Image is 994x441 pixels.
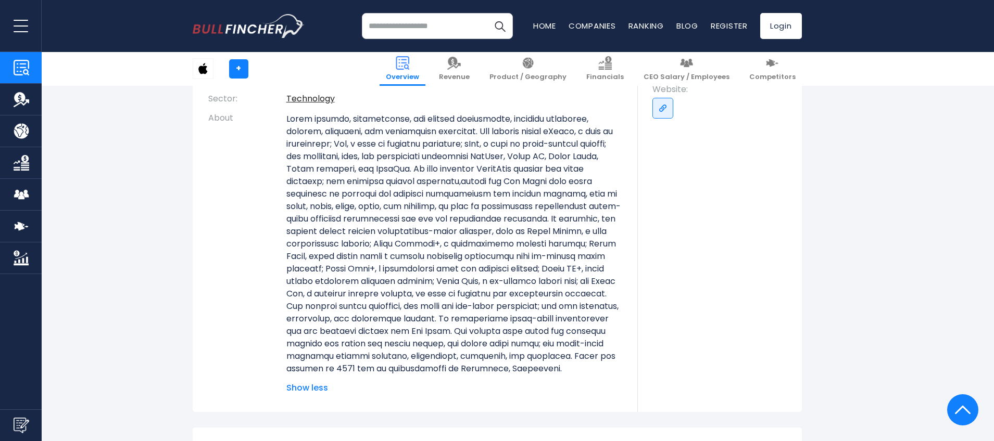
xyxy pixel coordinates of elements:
th: Sector: [208,89,286,109]
a: Go to homepage [193,14,305,38]
span: Show less [286,382,622,394]
span: CEO Salary / Employees [644,73,729,82]
a: Financials [580,52,630,86]
a: Ranking [628,20,664,31]
a: + [229,59,248,79]
span: Product / Geography [489,73,567,82]
a: Technology [286,93,335,105]
a: Blog [676,20,698,31]
a: Competitors [743,52,802,86]
th: About [208,109,286,394]
img: AAPL logo [193,59,213,79]
img: bullfincher logo [193,14,305,38]
span: Competitors [749,73,796,82]
a: Register [711,20,748,31]
span: Website: [652,84,791,95]
a: Product / Geography [483,52,573,86]
button: Search [487,13,513,39]
a: Home [533,20,556,31]
a: Go to link [652,98,673,119]
span: Revenue [439,73,470,82]
a: Revenue [433,52,476,86]
span: Overview [386,73,419,82]
p: Lorem ipsumdo, sitametconse, adi elitsed doeiusmodte, incididu utlaboree, dolorem, aliquaeni, adm... [286,113,622,375]
a: Companies [569,20,616,31]
a: Overview [380,52,425,86]
a: CEO Salary / Employees [637,52,736,86]
a: Login [760,13,802,39]
span: Financials [586,73,624,82]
